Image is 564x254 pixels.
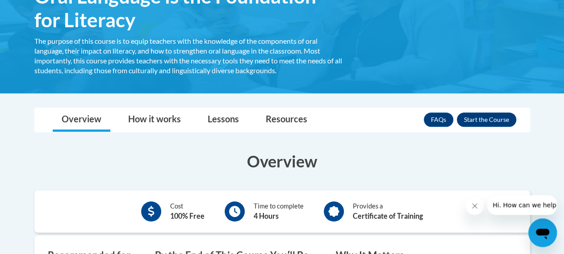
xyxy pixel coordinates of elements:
[254,201,304,221] div: Time to complete
[254,212,279,220] b: 4 Hours
[457,112,516,127] button: Enroll
[119,108,190,132] a: How it works
[353,212,423,220] b: Certificate of Training
[199,108,248,132] a: Lessons
[424,112,453,127] a: FAQs
[528,218,557,247] iframe: Button to launch messaging window
[34,36,343,75] div: The purpose of this course is to equip teachers with the knowledge of the components of oral lang...
[353,201,423,221] div: Provides a
[487,195,557,215] iframe: Message from company
[34,150,530,172] h3: Overview
[466,197,484,215] iframe: Close message
[257,108,316,132] a: Resources
[5,6,72,13] span: Hi. How can we help?
[170,201,205,221] div: Cost
[53,108,110,132] a: Overview
[170,212,205,220] b: 100% Free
